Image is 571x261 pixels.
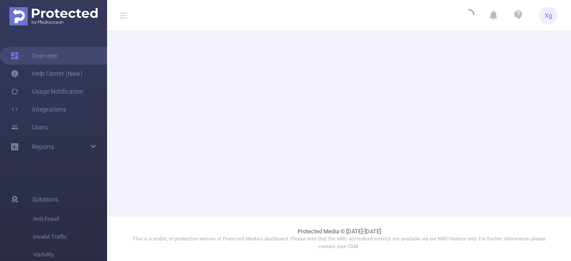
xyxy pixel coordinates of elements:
a: Overview [11,47,58,65]
span: Anti-Fraud [33,210,107,228]
p: This is a stable, in production version of Protected Media's dashboard. Please note that the MRC ... [129,236,549,250]
i: icon: loading [463,9,474,22]
span: Invalid Traffic [33,228,107,246]
a: Usage Notification [11,83,83,100]
a: Integrations [11,100,66,118]
a: Reports [32,138,54,156]
a: Users [11,118,48,136]
a: Help Center (New) [11,65,83,83]
span: Reports [32,143,54,150]
img: Protected Media [9,7,98,25]
span: Solutions [32,191,58,208]
span: Xg [545,7,552,25]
